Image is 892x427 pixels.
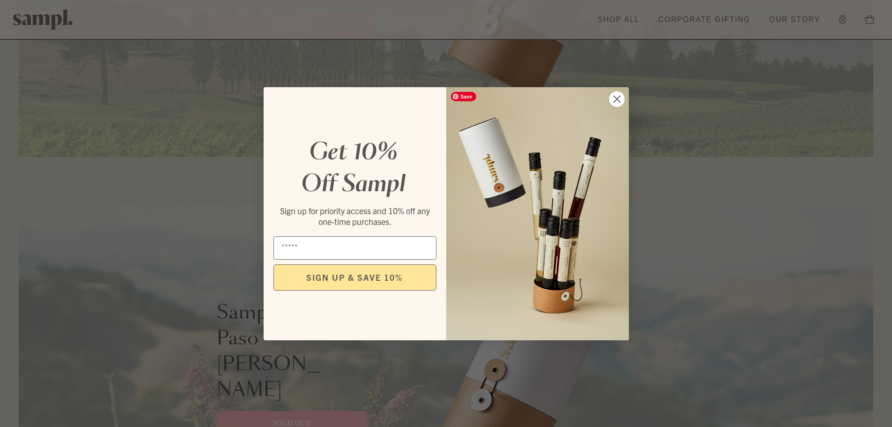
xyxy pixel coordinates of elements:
em: Get 10% Off Sampl [301,142,405,196]
button: SIGN UP & SAVE 10% [273,264,436,291]
span: Sign up for priority access and 10% off any one-time purchases. [280,205,430,227]
img: 96933287-25a1-481a-a6d8-4dd623390dc6.png [446,87,629,340]
button: Close dialog [609,91,625,107]
input: Email [273,236,436,260]
span: Save [451,92,476,101]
